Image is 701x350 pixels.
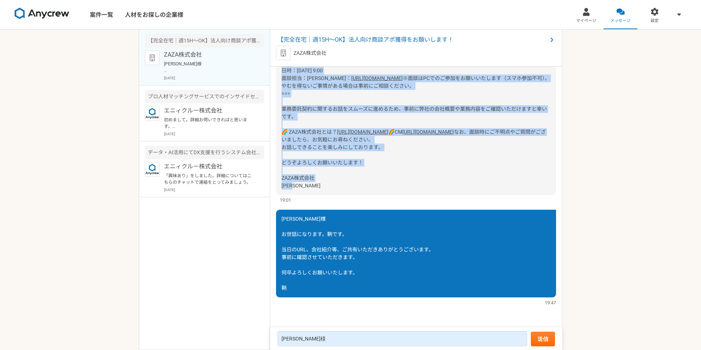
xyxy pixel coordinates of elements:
button: 送信 [531,332,555,346]
a: [URL][DOMAIN_NAME] [337,129,388,135]
img: logo_text_blue_01.png [145,162,160,177]
span: 19:01 [280,197,291,203]
p: ZAZA株式会社 [164,50,254,59]
span: [PERSON_NAME]様 お世話になります。鞆です。 当日のURL、会社紹介等、ご共有いただきありがとうございます。 事前に確認させていただきます。 何卒よろしくお願いいたします。 鞆 [281,216,434,291]
p: [DATE] [164,187,264,193]
span: メッセージ [610,18,631,24]
img: default_org_logo-42cde973f59100197ec2c8e796e4974ac8490bb5b08a0eb061ff975e4574aa76.png [145,50,160,65]
span: 【完全在宅｜週15H〜OK】法人向け商談アポ獲得をお願いします！ [277,35,547,44]
p: エニィクルー株式会社 [164,106,254,115]
img: default_org_logo-42cde973f59100197ec2c8e796e4974ac8490bb5b08a0eb061ff975e4574aa76.png [276,46,291,60]
span: 🌈CM [388,129,402,135]
a: [URL][DOMAIN_NAME] [351,75,403,81]
p: エニィクルー株式会社 [164,162,254,171]
span: なお、面談時にご不明点やご質問がございましたら、お気軽にお尋ねください。 お話しできることを楽しみにしております。 どうぞよろしくお願いいたします！ ZAZA株式会社 [PERSON_NAME] [281,129,546,189]
span: 19:47 [545,299,556,306]
p: [PERSON_NAME]様 お世話になります。鞆です。 当日のURL、会社紹介等、ご共有いただきありがとうございます。 事前に確認させていただきます。 何卒よろしくお願いいたします。 鞆 [164,61,254,74]
p: [DATE] [164,75,264,81]
span: マイページ [576,18,596,24]
a: [URL][DOMAIN_NAME] [402,129,454,135]
p: [DATE] [164,131,264,137]
p: ZAZA株式会社 [294,49,326,57]
div: データ・AI活用にてDX支援を行うシステム会社でのインサイドセールスを募集 [145,146,264,159]
span: 設定 [651,18,659,24]
div: 【完全在宅｜週15H〜OK】法人向け商談アポ獲得をお願いします！ [145,34,264,47]
img: 8DqYSo04kwAAAAASUVORK5CYII= [15,8,69,19]
div: プロ人材マッチングサービスでのインサイドセールス/カスタマーサクセス [145,90,264,103]
p: 初めまして。詳細お伺いできればと思います。 よろしくお願いいたします。 [164,117,254,130]
p: 「興味あり」をしました。詳細についてはこちらのチャットで連絡をとってみましょう。 [164,172,254,186]
img: logo_text_blue_01.png [145,106,160,121]
span: ※面談はPCでのご参加をお願いいたします（スマホ参加不可）。やむを得ないご事情がある場合は事前にご相談ください。 === 業務委託契約に関するお話をスムーズに進めるため、事前に弊社の会社概要や業... [281,75,550,135]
